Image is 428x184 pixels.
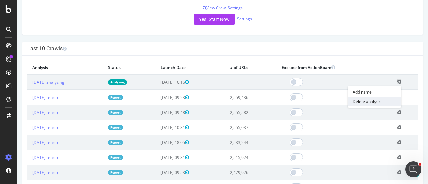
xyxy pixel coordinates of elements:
th: # of URLs [208,61,259,74]
a: Report [91,95,106,100]
a: [DATE] report [15,95,41,100]
th: Analysis [10,61,86,74]
td: 2,555,582 [208,105,259,120]
a: Report [91,125,106,130]
span: [DATE] 10:31 [143,125,172,130]
span: [DATE] 09:31 [143,155,172,160]
a: Report [91,110,106,115]
a: [DATE] analyzing [15,79,47,85]
span: [DATE] 18:05 [143,140,172,145]
th: Exclude from ActionBoard [259,61,374,74]
a: Delete analysis [330,97,384,106]
button: Yes! Start Now [176,14,218,25]
a: Report [91,170,106,175]
a: Report [91,140,106,145]
a: Analyzing [91,79,110,85]
td: 2,559,436 [208,90,259,105]
a: Settings [220,16,235,22]
p: View Crawl Settings [10,5,401,11]
iframe: Intercom live chat [405,161,421,177]
a: [DATE] report [15,140,41,145]
a: [DATE] report [15,110,41,115]
span: [DATE] 09:48 [143,110,172,115]
a: Add name [330,87,384,97]
a: [DATE] report [15,125,41,130]
span: [DATE] 09:53 [143,170,172,175]
td: 2,479,926 [208,165,259,180]
td: 2,555,037 [208,120,259,135]
th: Launch Date [138,61,208,74]
span: [DATE] 09:23 [143,95,172,100]
a: [DATE] report [15,155,41,160]
td: 2,533,244 [208,135,259,150]
span: [DATE] 16:16 [143,79,172,85]
th: Status [86,61,138,74]
td: 2,515,924 [208,150,259,165]
h4: Last 10 Crawls [10,45,401,52]
a: Report [91,155,106,160]
a: [DATE] report [15,170,41,175]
